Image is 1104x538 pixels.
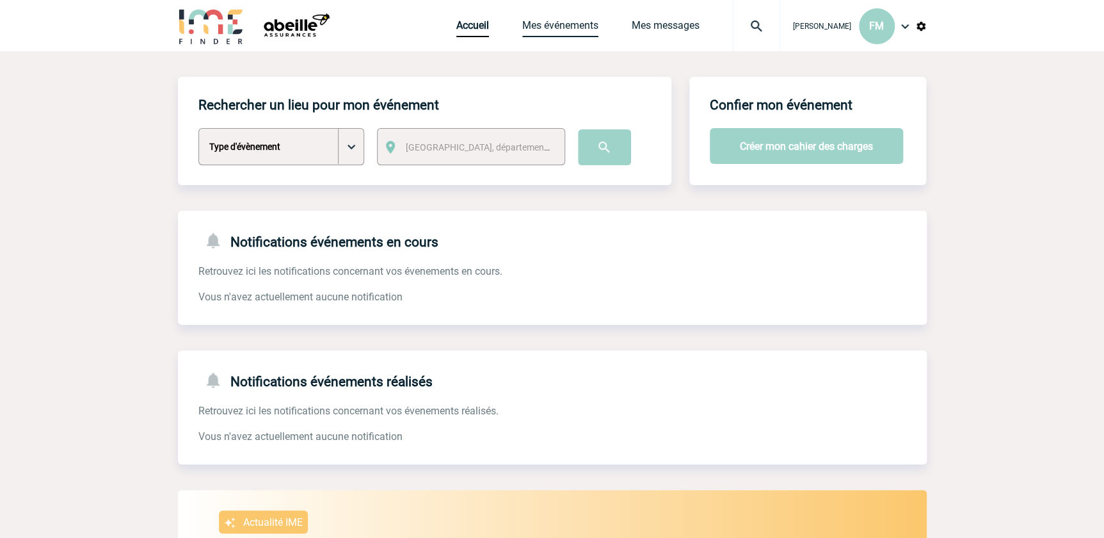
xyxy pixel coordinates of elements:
[793,22,851,31] span: [PERSON_NAME]
[204,371,230,389] img: notifications-24-px-g.png
[456,19,489,37] a: Accueil
[198,265,502,277] span: Retrouvez ici les notifications concernant vos évenements en cours.
[198,231,438,250] h4: Notifications événements en cours
[198,405,499,417] span: Retrouvez ici les notifications concernant vos évenements réalisés.
[522,19,598,37] a: Mes événements
[243,516,303,528] p: Actualité IME
[710,128,903,164] button: Créer mon cahier des charges
[632,19,700,37] a: Mes messages
[204,231,230,250] img: notifications-24-px-g.png
[198,97,439,113] h4: Rechercher un lieu pour mon événement
[198,371,433,389] h4: Notifications événements réalisés
[198,291,403,303] span: Vous n'avez actuellement aucune notification
[178,8,244,44] img: IME-Finder
[406,142,584,152] span: [GEOGRAPHIC_DATA], département, région...
[869,20,884,32] span: FM
[198,430,403,443] span: Vous n'avez actuellement aucune notification
[578,129,631,165] input: Submit
[710,97,852,113] h4: Confier mon événement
